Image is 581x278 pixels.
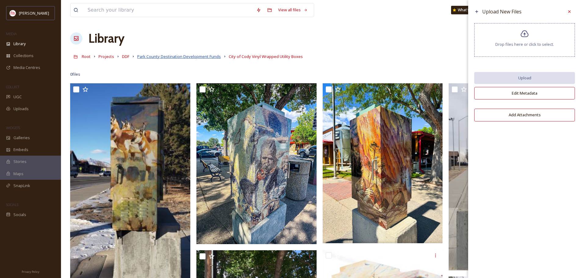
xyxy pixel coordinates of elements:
[229,53,303,60] a: City of Cody Vinyl Wrapped Utility Boxes
[82,54,91,59] span: Root
[13,65,40,70] span: Media Centres
[6,202,18,207] span: SOCIALS
[13,183,30,189] span: SnapLink
[13,171,23,177] span: Maps
[196,83,317,244] img: Vinyl Wrap 6.jpg
[13,53,34,59] span: Collections
[451,6,482,14] a: What's New
[6,125,20,130] span: WIDGETS
[6,85,19,89] span: COLLECT
[474,72,575,84] button: Upload
[137,54,221,59] span: Park County Destination Development Funds
[13,135,30,141] span: Galleries
[13,106,29,112] span: Uploads
[13,41,26,47] span: Library
[122,54,129,59] span: DDF
[474,87,575,99] button: Edit Metadata
[6,31,17,36] span: MEDIA
[323,83,443,243] img: Vinyl Wrap 5.jpg
[275,4,311,16] a: View all files
[449,83,569,270] img: Vinyl Wrap 4.png
[13,94,22,100] span: UGC
[82,53,91,60] a: Root
[229,54,303,59] span: City of Cody Vinyl Wrapped Utility Boxes
[22,270,39,274] span: Privacy Policy
[13,159,27,164] span: Stories
[22,268,39,275] a: Privacy Policy
[13,147,28,153] span: Embeds
[482,8,522,15] span: Upload New Files
[84,3,253,17] input: Search your library
[137,53,221,60] a: Park County Destination Development Funds
[99,54,114,59] span: Projects
[495,42,554,47] span: Drop files here or click to select.
[10,10,16,16] img: images%20(1).png
[70,71,80,77] span: 0 file s
[19,10,49,16] span: [PERSON_NAME]
[13,212,26,218] span: Socials
[122,53,129,60] a: DDF
[99,53,114,60] a: Projects
[474,109,575,121] button: Add Attachments
[88,29,124,48] a: Library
